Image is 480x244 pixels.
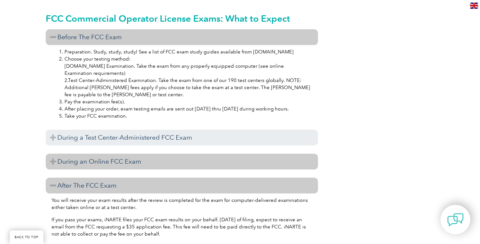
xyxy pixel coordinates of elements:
[64,48,312,55] li: Preparation. Study, study, study! See a list of FCC exam study guides available from [DOMAIN_NAME]
[64,105,312,112] li: After placing your order, exam testing emails are sent out [DATE] thru [DATE] during working hours.
[46,13,318,24] h2: FCC Commercial Operator License Exams: What to Expect
[447,212,463,228] img: contact-chat.png
[52,216,312,238] p: If you pass your exams, iNARTE files your FCC exam results on your behalf. [DATE] of filing, expe...
[52,197,312,211] p: You will receive your exam results after the review is completed for the exam for computer-delive...
[64,55,312,98] li: Choose your testing method: [DOMAIN_NAME] Examination. Take the exam from any properly equipped c...
[64,112,312,120] li: Take your FCC examination.
[470,3,478,9] img: en
[46,130,318,145] h3: During a Test Center-Administered FCC Exam
[46,154,318,169] h3: During an Online FCC Exam
[10,230,43,244] a: BACK TO TOP
[64,98,312,105] li: Pay the examination fee(s).
[46,29,318,45] h3: Before The FCC Exam
[46,178,318,193] h3: After The FCC Exam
